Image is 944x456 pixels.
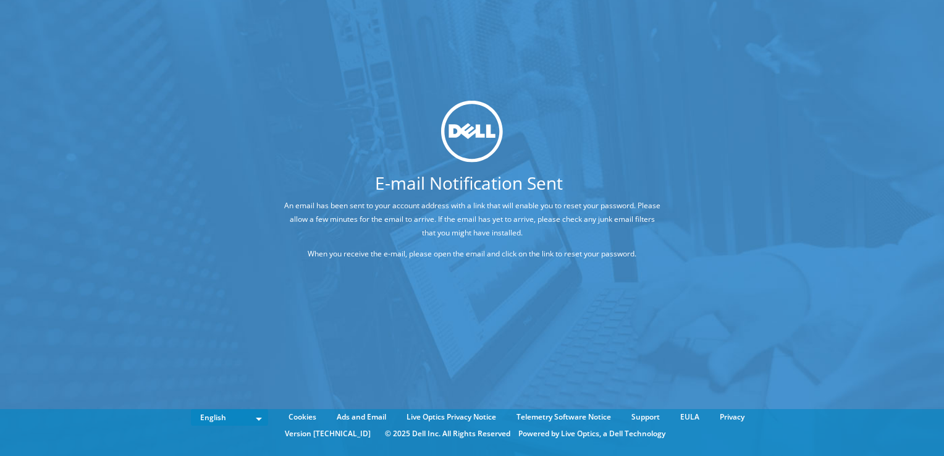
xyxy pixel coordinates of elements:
[279,427,377,441] li: Version [TECHNICAL_ID]
[518,427,665,441] li: Powered by Live Optics, a Dell Technology
[279,410,326,424] a: Cookies
[236,174,702,192] h1: E-mail Notification Sent
[379,427,516,441] li: © 2025 Dell Inc. All Rights Reserved
[282,247,662,261] p: When you receive the e-mail, please open the email and click on the link to reset your password.
[710,410,754,424] a: Privacy
[671,410,709,424] a: EULA
[397,410,505,424] a: Live Optics Privacy Notice
[622,410,669,424] a: Support
[327,410,395,424] a: Ads and Email
[441,101,503,163] img: dell_svg_logo.svg
[282,199,662,240] p: An email has been sent to your account address with a link that will enable you to reset your pas...
[507,410,620,424] a: Telemetry Software Notice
